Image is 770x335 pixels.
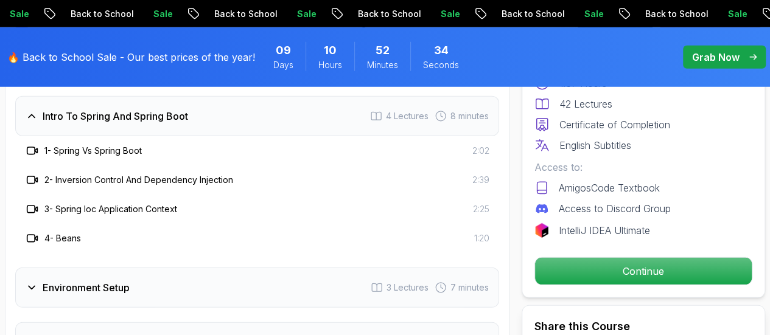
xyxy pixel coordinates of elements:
span: 3 Lectures [387,281,429,294]
h3: 2 - Inversion Control And Dependency Injection [44,174,233,186]
span: 52 Minutes [376,42,390,59]
p: Access to Discord Group [559,201,671,216]
h3: 4 - Beans [44,232,81,244]
p: Back to School [346,8,429,20]
p: Access to: [534,160,752,174]
span: 7 minutes [450,281,489,294]
p: Sale [429,8,468,20]
span: 4 Lectures [386,110,429,122]
p: 🔥 Back to School Sale - Our best prices of the year! [7,50,255,64]
h3: 3 - Spring Ioc Application Context [44,203,177,215]
h3: 1 - Spring Vs Spring Boot [44,145,142,157]
span: 8 minutes [450,110,489,122]
button: Continue [534,257,752,285]
p: Sale [142,8,181,20]
h3: Environment Setup [43,280,130,295]
p: Sale [285,8,324,20]
h3: Intro To Spring And Spring Boot [43,109,188,123]
button: Environment Setup3 Lectures 7 minutes [15,268,499,308]
p: Grab Now [692,50,740,64]
h2: Share this Course [534,318,752,335]
button: Intro To Spring And Spring Boot4 Lectures 8 minutes [15,96,499,136]
p: Back to School [203,8,285,20]
p: Continue [535,258,752,285]
span: 2:39 [472,174,489,186]
span: 2:02 [472,145,489,157]
span: 1:20 [474,232,489,244]
img: jetbrains logo [534,223,549,238]
p: Sale [573,8,612,20]
span: 10 Hours [324,42,337,59]
span: Hours [318,59,342,71]
span: Minutes [367,59,398,71]
p: 42 Lectures [559,97,612,111]
span: Days [273,59,293,71]
p: IntelliJ IDEA Ultimate [559,223,650,238]
p: Sale [716,8,755,20]
p: Certificate of Completion [559,117,670,132]
span: 2:25 [473,203,489,215]
span: Seconds [423,59,459,71]
p: Back to School [59,8,142,20]
p: AmigosCode Textbook [559,181,660,195]
p: Back to School [490,8,573,20]
p: Back to School [634,8,716,20]
span: 9 Days [276,42,291,59]
p: English Subtitles [559,138,631,153]
span: 34 Seconds [434,42,449,59]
